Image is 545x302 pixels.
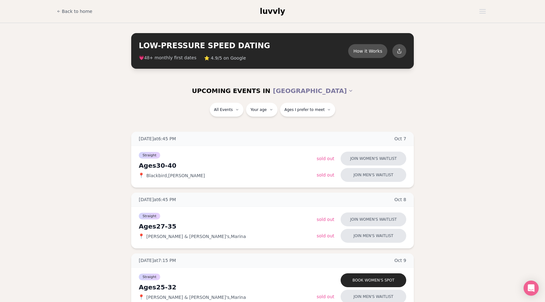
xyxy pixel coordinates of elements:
[348,44,387,58] button: How it Works
[139,161,317,170] div: Ages 30-40
[246,103,278,117] button: Your age
[317,217,334,222] span: Sold Out
[139,234,144,239] span: 📍
[214,107,233,112] span: All Events
[394,196,406,203] span: Oct 8
[317,156,334,161] span: Sold Out
[139,152,160,159] span: Straight
[139,257,176,264] span: [DATE] at 7:15 PM
[317,172,334,177] span: Sold Out
[273,84,353,98] button: [GEOGRAPHIC_DATA]
[146,294,246,300] span: [PERSON_NAME] & [PERSON_NAME]'s , Marina
[139,283,317,292] div: Ages 25-32
[341,229,406,243] button: Join men's waitlist
[139,136,176,142] span: [DATE] at 6:45 PM
[204,55,246,61] span: ⭐ 4.9/5 on Google
[192,86,270,95] span: UPCOMING EVENTS IN
[477,7,488,16] button: Open menu
[139,213,160,219] span: Straight
[260,6,285,16] a: luvvly
[394,136,406,142] span: Oct 7
[317,294,334,299] span: Sold Out
[250,107,267,112] span: Your age
[146,233,246,240] span: [PERSON_NAME] & [PERSON_NAME]'s , Marina
[62,8,92,15] span: Back to home
[341,168,406,182] button: Join men's waitlist
[524,281,539,296] div: Open Intercom Messenger
[139,196,176,203] span: [DATE] at 6:45 PM
[57,5,92,18] a: Back to home
[139,222,317,231] div: Ages 27-35
[146,172,205,179] span: Blackbird , [PERSON_NAME]
[144,55,149,61] span: 48
[341,212,406,226] button: Join women's waitlist
[317,233,334,238] span: Sold Out
[284,107,325,112] span: Ages I prefer to meet
[139,295,144,300] span: 📍
[139,173,144,178] span: 📍
[260,7,285,16] span: luvvly
[210,103,243,117] button: All Events
[139,41,348,51] h2: LOW-PRESSURE SPEED DATING
[139,274,160,280] span: Straight
[394,257,406,264] span: Oct 9
[341,273,406,287] button: Book women's spot
[139,55,196,61] span: 💗 + monthly first dates
[341,152,406,166] button: Join women's waitlist
[280,103,336,117] button: Ages I prefer to meet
